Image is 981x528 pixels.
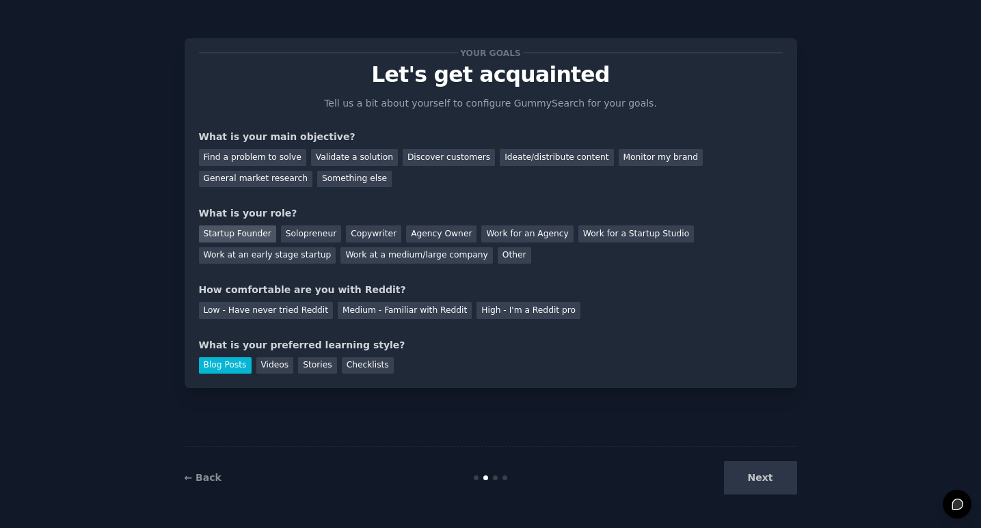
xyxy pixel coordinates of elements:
div: Work at a medium/large company [340,247,492,264]
div: Medium - Familiar with Reddit [338,302,472,319]
p: Let's get acquainted [199,63,783,87]
span: Your goals [458,46,524,60]
div: Discover customers [403,149,495,166]
div: Ideate/distribute content [500,149,613,166]
div: Stories [298,357,336,374]
p: Tell us a bit about yourself to configure GummySearch for your goals. [319,96,663,111]
div: How comfortable are you with Reddit? [199,283,783,297]
div: Copywriter [346,225,401,242]
div: Work for an Agency [481,225,573,242]
div: Startup Founder [199,225,276,242]
div: Low - Have never tried Reddit [199,302,333,319]
div: Other [498,247,531,264]
div: What is your role? [199,206,783,221]
div: Validate a solution [311,149,398,166]
div: What is your preferred learning style? [199,338,783,352]
div: Monitor my brand [619,149,703,166]
div: Work at an early stage startup [199,247,336,264]
div: Solopreneur [281,225,341,242]
div: Checklists [342,357,394,374]
div: Agency Owner [406,225,476,242]
div: Find a problem to solve [199,149,306,166]
div: Something else [317,171,392,188]
div: Videos [256,357,294,374]
div: General market research [199,171,313,188]
div: Blog Posts [199,357,252,374]
div: High - I'm a Reddit pro [476,302,580,319]
div: What is your main objective? [199,130,783,144]
div: Work for a Startup Studio [578,225,694,242]
a: ← Back [185,472,221,483]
